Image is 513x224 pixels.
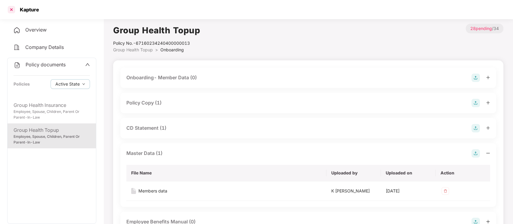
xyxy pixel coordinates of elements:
[126,74,197,81] div: Onboarding- Member Data (0)
[381,165,435,181] th: Uploaded on
[131,188,136,194] img: svg+xml;base64,PHN2ZyB4bWxucz0iaHR0cDovL3d3dy53My5vcmcvMjAwMC9zdmciIHdpZHRoPSIxNiIgaGVpZ2h0PSIyMC...
[113,24,200,37] h1: Group Health Topup
[113,40,200,47] div: Policy No.- 67160234240400000013
[486,101,490,105] span: plus
[486,219,490,224] span: plus
[471,149,480,158] img: svg+xml;base64,PHN2ZyB4bWxucz0iaHR0cDovL3d3dy53My5vcmcvMjAwMC9zdmciIHdpZHRoPSIyOCIgaGVpZ2h0PSIyOC...
[126,165,326,181] th: File Name
[13,27,20,34] img: svg+xml;base64,PHN2ZyB4bWxucz0iaHR0cDovL3d3dy53My5vcmcvMjAwMC9zdmciIHdpZHRoPSIyNCIgaGVpZ2h0PSIyNC...
[25,44,64,50] span: Company Details
[14,81,30,87] div: Policies
[16,7,39,13] div: Kapture
[55,81,80,87] span: Active State
[386,188,431,194] div: [DATE]
[26,62,66,68] span: Policy documents
[471,74,480,82] img: svg+xml;base64,PHN2ZyB4bWxucz0iaHR0cDovL3d3dy53My5vcmcvMjAwMC9zdmciIHdpZHRoPSIyOCIgaGVpZ2h0PSIyOC...
[126,124,166,132] div: CD Statement (1)
[436,165,490,181] th: Action
[126,99,162,107] div: Policy Copy (1)
[13,44,20,51] img: svg+xml;base64,PHN2ZyB4bWxucz0iaHR0cDovL3d3dy53My5vcmcvMjAwMC9zdmciIHdpZHRoPSIyNCIgaGVpZ2h0PSIyNC...
[471,124,480,132] img: svg+xml;base64,PHN2ZyB4bWxucz0iaHR0cDovL3d3dy53My5vcmcvMjAwMC9zdmciIHdpZHRoPSIyOCIgaGVpZ2h0PSIyOC...
[85,62,90,67] span: up
[486,75,490,80] span: plus
[14,134,90,145] div: Employee, Spouse, Children, Parent Or Parent-In-Law
[471,99,480,107] img: svg+xml;base64,PHN2ZyB4bWxucz0iaHR0cDovL3d3dy53My5vcmcvMjAwMC9zdmciIHdpZHRoPSIyOCIgaGVpZ2h0PSIyOC...
[155,47,158,52] span: >
[14,126,90,134] div: Group Health Topup
[160,47,184,52] span: Onboarding
[25,27,47,33] span: Overview
[14,109,90,120] div: Employee, Spouse, Children, Parent Or Parent-In-Law
[14,62,21,69] img: svg+xml;base64,PHN2ZyB4bWxucz0iaHR0cDovL3d3dy53My5vcmcvMjAwMC9zdmciIHdpZHRoPSIyNCIgaGVpZ2h0PSIyNC...
[113,47,153,52] span: Group Health Topup
[326,165,381,181] th: Uploaded by
[466,24,503,33] p: / 34
[14,101,90,109] div: Group Health Insurance
[440,186,450,196] img: svg+xml;base64,PHN2ZyB4bWxucz0iaHR0cDovL3d3dy53My5vcmcvMjAwMC9zdmciIHdpZHRoPSIzMiIgaGVpZ2h0PSIzMi...
[470,26,492,31] span: 28 pending
[486,151,490,155] span: minus
[82,83,85,86] span: down
[126,150,162,157] div: Master Data (1)
[138,188,167,194] div: Members data
[51,79,90,89] button: Active Statedown
[486,126,490,130] span: plus
[331,188,376,194] div: K [PERSON_NAME]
